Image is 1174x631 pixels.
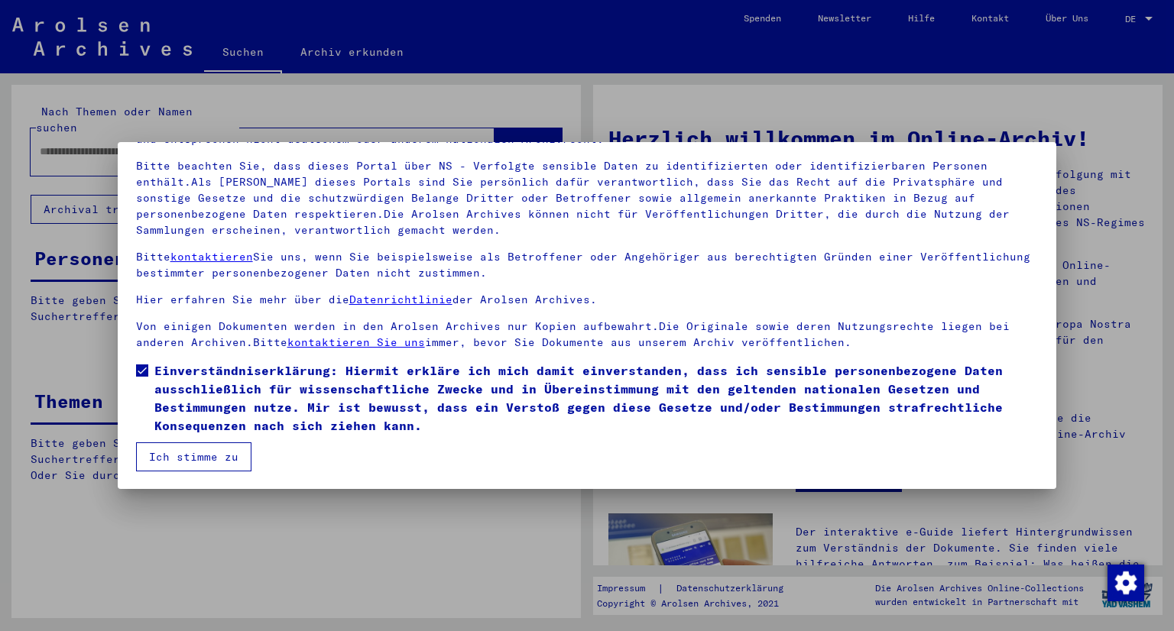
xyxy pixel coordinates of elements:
[136,158,1039,238] p: Bitte beachten Sie, dass dieses Portal über NS - Verfolgte sensible Daten zu identifizierten oder...
[136,319,1039,351] p: Von einigen Dokumenten werden in den Arolsen Archives nur Kopien aufbewahrt.Die Originale sowie d...
[136,292,1039,308] p: Hier erfahren Sie mehr über die der Arolsen Archives.
[136,249,1039,281] p: Bitte Sie uns, wenn Sie beispielsweise als Betroffener oder Angehöriger aus berechtigten Gründen ...
[349,293,452,306] a: Datenrichtlinie
[1108,565,1144,601] img: Zustimmung ändern
[154,361,1039,435] span: Einverständniserklärung: Hiermit erkläre ich mich damit einverstanden, dass ich sensible personen...
[287,335,425,349] a: kontaktieren Sie uns
[136,442,251,471] button: Ich stimme zu
[170,250,253,264] a: kontaktieren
